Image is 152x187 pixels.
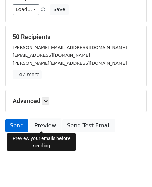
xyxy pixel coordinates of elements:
h5: Advanced [13,97,139,105]
a: Load... [13,4,39,15]
a: Preview [30,119,61,132]
iframe: Chat Widget [117,154,152,187]
small: [PERSON_NAME][EMAIL_ADDRESS][DOMAIN_NAME] [13,61,127,66]
a: +47 more [13,70,42,79]
small: [PERSON_NAME][EMAIL_ADDRESS][DOMAIN_NAME] [13,45,127,50]
small: [EMAIL_ADDRESS][DOMAIN_NAME] [13,53,90,58]
h5: 50 Recipients [13,33,139,41]
a: Send Test Email [62,119,115,132]
div: Preview your emails before sending [7,133,76,151]
a: Send [5,119,28,132]
button: Save [50,4,68,15]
